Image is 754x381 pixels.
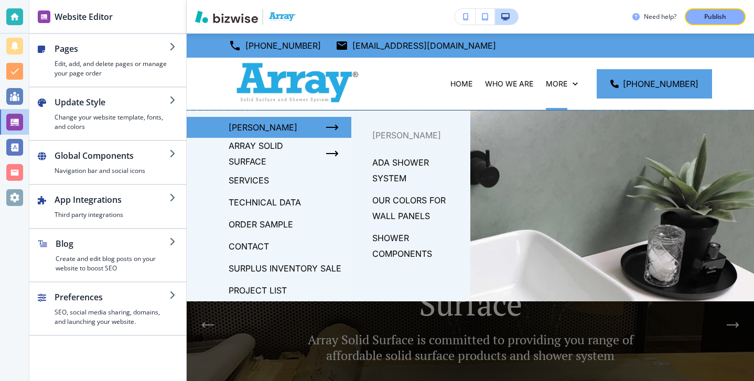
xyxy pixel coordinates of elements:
p: TECHNICAL DATA [229,194,301,210]
p: [PERSON_NAME] [351,127,470,143]
h2: Blog [56,237,169,250]
p: [PHONE_NUMBER] [245,38,321,53]
p: More [546,79,567,89]
p: SURPLUS INVENTORY SALE [229,260,341,276]
h2: Pages [55,42,169,55]
h4: Create and edit blog posts on your website to boost SEO [56,254,169,273]
img: ARRAY Solid Surface Shower Systems [229,61,359,105]
span: [PHONE_NUMBER] [623,78,698,90]
p: SHOWER COMPONENTS [372,230,462,262]
h4: Edit, add, and delete pages or manage your page order [55,59,169,78]
p: PROJECT LIST [229,282,287,298]
h4: Third party integrations [55,210,169,220]
img: editor icon [38,10,50,23]
h3: Need help? [644,12,676,21]
h2: Global Components [55,149,169,162]
h2: App Integrations [55,193,169,206]
p: CONTACT [229,238,269,254]
button: PreferencesSEO, social media sharing, domains, and launching your website. [29,282,186,335]
h4: Change your website template, fonts, and colors [55,113,169,132]
p: [PERSON_NAME] [229,119,297,135]
p: OUR COLORS FOR WALL PANELS [372,192,462,224]
img: Bizwise Logo [195,10,258,23]
h2: Preferences [55,291,169,303]
p: ADA SHOWER SYSTEM [372,155,462,186]
button: PagesEdit, add, and delete pages or manage your page order [29,34,186,86]
h2: Update Style [55,96,169,108]
h4: SEO, social media sharing, domains, and launching your website. [55,308,169,326]
button: Global ComponentsNavigation bar and social icons [29,141,186,184]
img: Your Logo [267,12,296,21]
h4: Navigation bar and social icons [55,166,169,176]
button: App IntegrationsThird party integrations [29,185,186,228]
p: HOME [450,79,472,89]
p: ORDER SAMPLE [229,216,293,232]
h2: Website Editor [55,10,113,23]
button: BlogCreate and edit blog posts on your website to boost SEO [29,229,186,281]
p: SERVICES [229,172,269,188]
p: ARRAY SOLID SURFACE [229,138,318,169]
p: [EMAIL_ADDRESS][DOMAIN_NAME] [352,38,496,53]
p: Publish [704,12,726,21]
p: WHO WE ARE [485,79,533,89]
button: Publish [685,8,746,25]
button: Update StyleChange your website template, fonts, and colors [29,88,186,140]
